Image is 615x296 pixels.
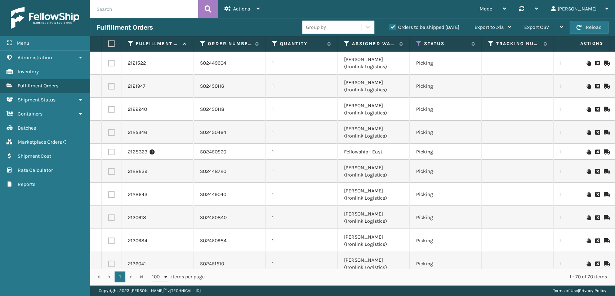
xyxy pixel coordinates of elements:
i: On Hold [587,169,591,174]
td: [PERSON_NAME] (Ironlink Logistics) [338,52,410,75]
label: Status [424,40,468,47]
td: Picking [410,252,482,275]
i: On Hold [587,192,591,197]
i: Mark as Shipped [604,61,608,66]
img: logo [11,7,79,29]
i: Mark as Shipped [604,149,608,154]
a: SO2448720 [200,168,226,175]
td: [PERSON_NAME] (Ironlink Logistics) [338,121,410,144]
a: 2121947 [128,83,146,90]
i: Mark as Shipped [604,215,608,220]
span: Rate Calculator [18,167,53,173]
div: 1 - 70 of 70 items [215,273,607,280]
i: Request to Be Cancelled [595,238,600,243]
span: Fulfillment Orders [18,83,58,89]
i: On Hold [587,107,591,112]
td: Picking [410,144,482,160]
i: On Hold [587,130,591,135]
i: Request to Be Cancelled [595,130,600,135]
span: Inventory [18,69,39,75]
a: SO2450840 [200,214,227,221]
i: On Hold [587,84,591,89]
td: 1 [266,183,338,206]
a: SO2450118 [200,106,224,113]
label: Order Number [208,40,251,47]
span: Mode [480,6,492,12]
div: | [553,285,606,296]
i: Request to Be Cancelled [595,107,600,112]
label: Assigned Warehouse [352,40,396,47]
i: Request to Be Cancelled [595,192,600,197]
td: 1 [266,229,338,252]
a: 2128639 [128,168,147,175]
span: items per page [152,271,205,282]
label: Fulfillment Order Id [136,40,179,47]
i: Mark as Shipped [604,169,608,174]
i: On Hold [587,261,591,266]
i: Request to Be Cancelled [595,84,600,89]
i: On Hold [587,61,591,66]
span: Export to .xls [474,24,504,30]
a: 2128643 [128,191,147,198]
i: Mark as Shipped [604,192,608,197]
a: SO2450984 [200,237,227,244]
td: Picking [410,121,482,144]
i: Mark as Shipped [604,130,608,135]
span: Menu [17,40,29,46]
label: Quantity [280,40,324,47]
td: [PERSON_NAME] (Ironlink Logistics) [338,98,410,121]
td: [PERSON_NAME] (Ironlink Logistics) [338,160,410,183]
i: Mark as Shipped [604,107,608,112]
a: 2136041 [128,260,146,267]
td: Picking [410,98,482,121]
i: On Hold [587,238,591,243]
td: 1 [266,160,338,183]
span: Actions [233,6,250,12]
a: 2125346 [128,129,147,136]
i: On Hold [587,215,591,220]
a: 2130684 [128,237,147,244]
i: Request to Be Cancelled [595,261,600,266]
td: Picking [410,229,482,252]
a: Privacy Policy [579,288,606,293]
i: Request to Be Cancelled [595,169,600,174]
a: SO2451510 [200,260,224,267]
a: 2130618 [128,214,146,221]
span: Shipment Status [18,97,55,103]
span: Containers [18,111,43,117]
td: 1 [266,52,338,75]
i: Mark as Shipped [604,261,608,266]
td: Picking [410,75,482,98]
i: Request to Be Cancelled [595,61,600,66]
label: Orders to be shipped [DATE] [389,24,459,30]
span: Marketplace Orders [18,139,62,145]
td: 1 [266,206,338,229]
a: 1 [115,271,125,282]
h3: Fulfillment Orders [97,23,153,32]
td: Picking [410,52,482,75]
td: 1 [266,75,338,98]
td: 1 [266,144,338,160]
span: Batches [18,125,36,131]
i: Request to Be Cancelled [595,215,600,220]
td: [PERSON_NAME] (Ironlink Logistics) [338,252,410,275]
label: Tracking Number [496,40,540,47]
td: Picking [410,183,482,206]
td: 1 [266,98,338,121]
a: 2122240 [128,106,147,113]
td: [PERSON_NAME] (Ironlink Logistics) [338,229,410,252]
i: Mark as Shipped [604,238,608,243]
span: Export CSV [524,24,549,30]
a: 2121522 [128,60,146,67]
span: Administration [18,55,52,61]
span: Shipment Cost [18,153,51,159]
a: SO2450464 [200,129,226,136]
a: SO2450560 [200,148,226,156]
td: 1 [266,121,338,144]
td: Picking [410,160,482,183]
a: Terms of Use [553,288,578,293]
button: Reload [570,21,609,34]
a: 2128323 [128,148,147,156]
p: Copyright 2023 [PERSON_NAME]™ v [TECHNICAL_ID] [99,285,201,296]
i: On Hold [587,149,591,154]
